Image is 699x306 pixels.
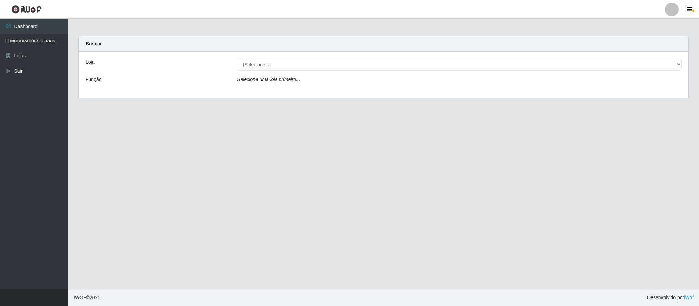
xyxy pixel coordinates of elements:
[74,294,102,301] span: © 2025 .
[647,294,694,301] span: Desenvolvido por
[86,59,94,66] label: Loja
[74,295,86,300] span: IWOF
[11,5,42,14] img: CoreUI Logo
[86,76,102,83] label: Função
[237,77,300,82] i: Selecione uma loja primeiro...
[86,41,102,46] strong: Buscar
[684,295,694,300] a: iWof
